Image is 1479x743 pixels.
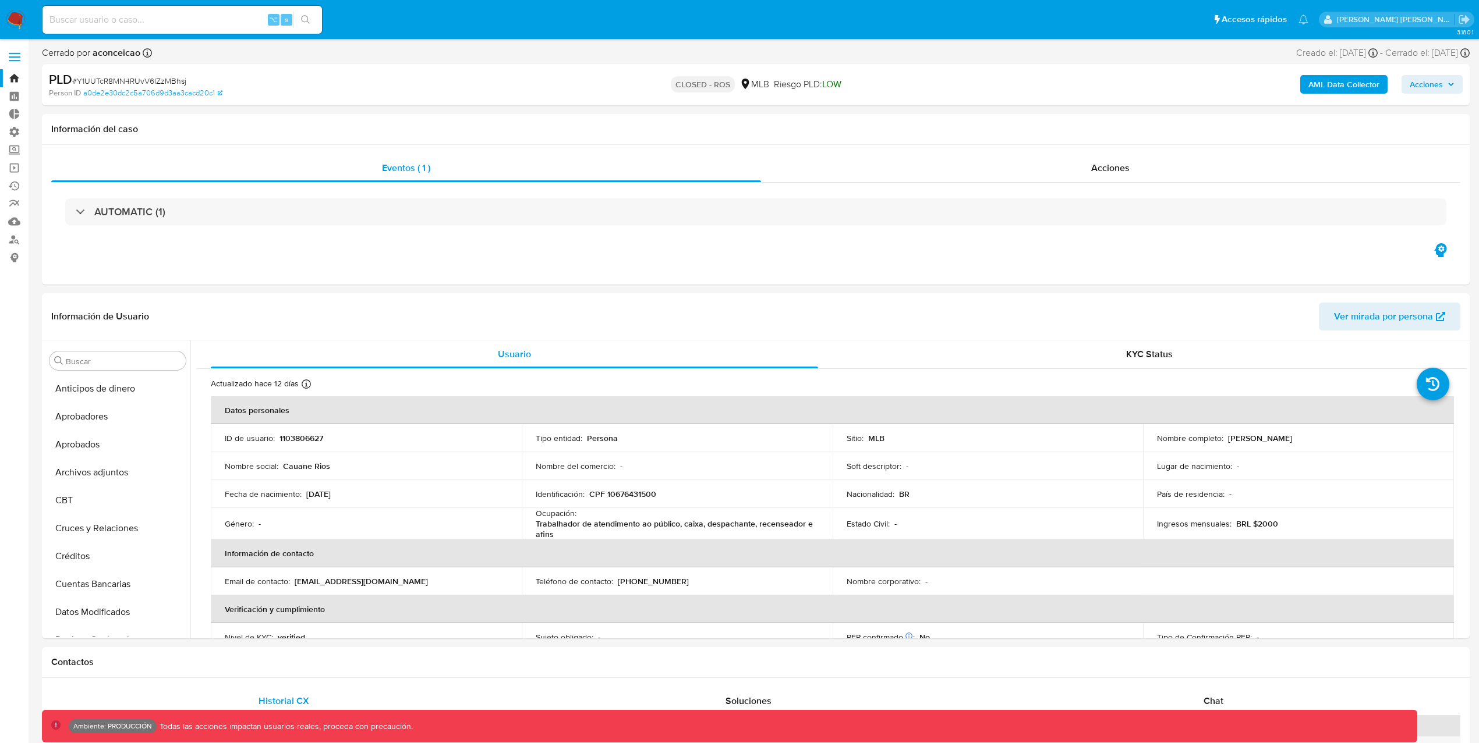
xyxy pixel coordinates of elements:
p: Nombre social : [225,461,278,471]
p: País de residencia : [1157,489,1225,499]
p: Ingresos mensuales : [1157,518,1232,529]
input: Buscar usuario o caso... [43,12,322,27]
p: No [919,632,930,642]
div: Cerrado el: [DATE] [1385,47,1470,59]
p: Tipo de Confirmación PEP : [1157,632,1252,642]
p: [EMAIL_ADDRESS][DOMAIN_NAME] [295,576,428,586]
p: 1103806627 [279,433,323,443]
th: Información de contacto [211,539,1454,567]
a: Salir [1458,13,1470,26]
p: CLOSED - ROS [671,76,735,93]
p: Estado Civil : [847,518,890,529]
b: AML Data Collector [1308,75,1379,94]
span: Cerrado por [42,47,140,59]
p: Ocupación : [536,508,576,518]
button: Buscar [54,356,63,365]
p: - [259,518,261,529]
p: Nacionalidad : [847,489,894,499]
p: leidy.martinez@mercadolibre.com.co [1337,14,1455,25]
p: Lugar de nacimiento : [1157,461,1232,471]
input: Buscar [66,356,181,367]
p: MLB [868,433,884,443]
span: Historial CX [259,694,309,708]
a: Notificaciones [1298,15,1308,24]
span: Soluciones [726,694,772,708]
p: [PERSON_NAME] [1228,433,1292,443]
p: Email de contacto : [225,576,290,586]
p: BR [899,489,910,499]
p: - [1257,632,1259,642]
button: CBT [45,486,190,514]
p: - [1237,461,1239,471]
button: Archivos adjuntos [45,458,190,486]
a: a0de2e30dc2c5a706d9d3aa3cacd20c1 [83,88,222,98]
th: Datos personales [211,396,1454,424]
p: - [894,518,897,529]
p: Sujeto obligado : [536,632,593,642]
h1: Contactos [51,656,1460,668]
h1: Información del caso [51,123,1460,135]
span: Accesos rápidos [1222,13,1287,26]
p: [PHONE_NUMBER] [618,576,689,586]
p: Nombre del comercio : [536,461,615,471]
button: AML Data Collector [1300,75,1388,94]
button: Anticipos de dinero [45,375,190,403]
p: Identificación : [536,489,585,499]
span: Ver mirada por persona [1334,303,1433,330]
span: Usuario [498,347,531,361]
span: Chat [1204,694,1223,708]
th: Verificación y cumplimiento [211,595,1454,623]
span: ⌥ [269,14,278,25]
p: [DATE] [306,489,331,499]
p: Soft descriptor : [847,461,901,471]
p: Nombre corporativo : [847,576,921,586]
h1: Información de Usuario [51,311,149,322]
p: Actualizado hace 12 días [211,378,299,389]
p: - [620,461,622,471]
button: Acciones [1402,75,1463,94]
p: Tipo entidad : [536,433,582,443]
p: PEP confirmado : [847,632,915,642]
p: - [598,632,600,642]
p: - [906,461,908,471]
p: BRL $2000 [1236,518,1278,529]
b: aconceicao [90,46,140,59]
button: Ver mirada por persona [1319,303,1460,330]
button: Datos Modificados [45,598,190,626]
b: PLD [49,70,72,88]
p: Ambiente: PRODUCCIÓN [73,724,152,728]
button: search-icon [293,12,317,28]
p: Fecha de nacimiento : [225,489,302,499]
div: AUTOMATIC (1) [65,198,1446,225]
p: ID de usuario : [225,433,275,443]
span: KYC Status [1126,347,1173,361]
p: Nombre completo : [1157,433,1223,443]
div: MLB [739,78,769,91]
span: s [285,14,288,25]
p: - [1229,489,1232,499]
button: Cruces y Relaciones [45,514,190,542]
span: Eventos ( 1 ) [382,161,430,175]
p: Teléfono de contacto : [536,576,613,586]
span: Riesgo PLD: [774,78,841,91]
p: Persona [587,433,618,443]
p: Sitio : [847,433,864,443]
p: Cauane Rios [283,461,330,471]
p: Todas las acciones impactan usuarios reales, proceda con precaución. [157,721,413,732]
span: # Y1UUTcR8MN4RUvV6lZzMBhsj [72,75,186,87]
button: Cuentas Bancarias [45,570,190,598]
b: Person ID [49,88,81,98]
p: Trabalhador de atendimento ao público, caixa, despachante, recenseador e afins [536,518,814,539]
button: Aprobados [45,431,190,458]
h3: AUTOMATIC (1) [94,205,165,218]
button: Devices Geolocation [45,626,190,654]
p: Nivel de KYC : [225,632,273,642]
p: CPF 10676431500 [589,489,656,499]
span: - [1380,47,1383,59]
p: - [925,576,928,586]
span: LOW [822,77,841,91]
button: Créditos [45,542,190,570]
div: Creado el: [DATE] [1296,47,1378,59]
span: Acciones [1091,161,1130,175]
p: verified [278,632,305,642]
